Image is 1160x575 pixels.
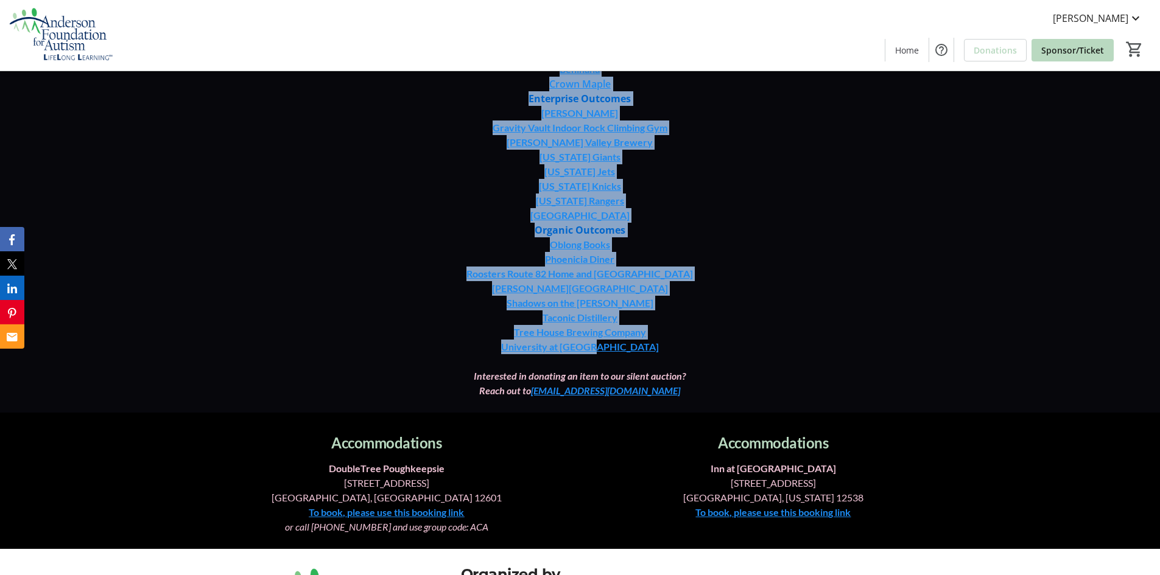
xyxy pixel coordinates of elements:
[964,39,1027,61] a: Donations
[539,180,621,192] a: [US_STATE] Knicks
[711,462,836,474] strong: Inn at [GEOGRAPHIC_DATA]
[1041,44,1104,57] span: Sponsor/Ticket
[329,462,445,474] strong: DoubleTree Poughkeepsie
[466,268,693,279] a: Roosters Route 82 Home and [GEOGRAPHIC_DATA]
[501,341,659,352] a: University at [GEOGRAPHIC_DATA]
[683,492,863,503] span: [GEOGRAPHIC_DATA], [US_STATE] 12538
[1123,38,1145,60] button: Cart
[731,477,816,489] span: [STREET_ADDRESS]
[507,136,653,148] a: [PERSON_NAME] Valley Brewery
[7,5,116,66] img: Anderson Foundation for Autism 's Logo
[929,38,954,62] button: Help
[514,326,646,338] a: Tree House Brewing Company
[507,297,653,308] a: Shadows on the [PERSON_NAME]
[529,92,631,105] strong: Enterprise Outcomes
[535,223,625,237] strong: Organic Outcomes
[543,312,617,323] a: Taconic Distillery
[1032,39,1114,61] a: Sponsor/Ticket
[531,385,680,396] a: [EMAIL_ADDRESS][DOMAIN_NAME]
[309,506,464,518] a: To book, please use this booking link
[530,209,630,221] a: [GEOGRAPHIC_DATA]
[285,521,488,532] em: or call [PHONE_NUMBER] and use group code: ACA
[545,253,614,265] a: Phoenicia Diner
[272,492,502,503] span: [GEOGRAPHIC_DATA], [GEOGRAPHIC_DATA] 12601
[331,434,441,451] span: Accommodations
[1043,9,1153,28] button: [PERSON_NAME]
[885,39,929,61] a: Home
[695,506,851,518] a: To book, please use this booking link
[544,166,615,177] a: [US_STATE] Jets
[1053,11,1128,26] span: [PERSON_NAME]
[474,370,686,382] em: Interested in donating an item to our silent auction?
[541,107,618,119] a: [PERSON_NAME]
[549,77,611,91] a: Crown Maple
[492,282,668,294] a: [PERSON_NAME][GEOGRAPHIC_DATA]
[540,151,620,162] a: [US_STATE] Giants
[718,434,828,451] span: Accommodations
[550,239,610,250] a: Oblong Books
[493,122,667,133] a: Gravity Vault Indoor Rock Climbing Gym
[479,385,680,396] em: Reach out to
[974,44,1017,57] span: Donations
[536,195,624,206] a: [US_STATE] Rangers
[895,44,919,57] span: Home
[344,477,429,489] span: [STREET_ADDRESS]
